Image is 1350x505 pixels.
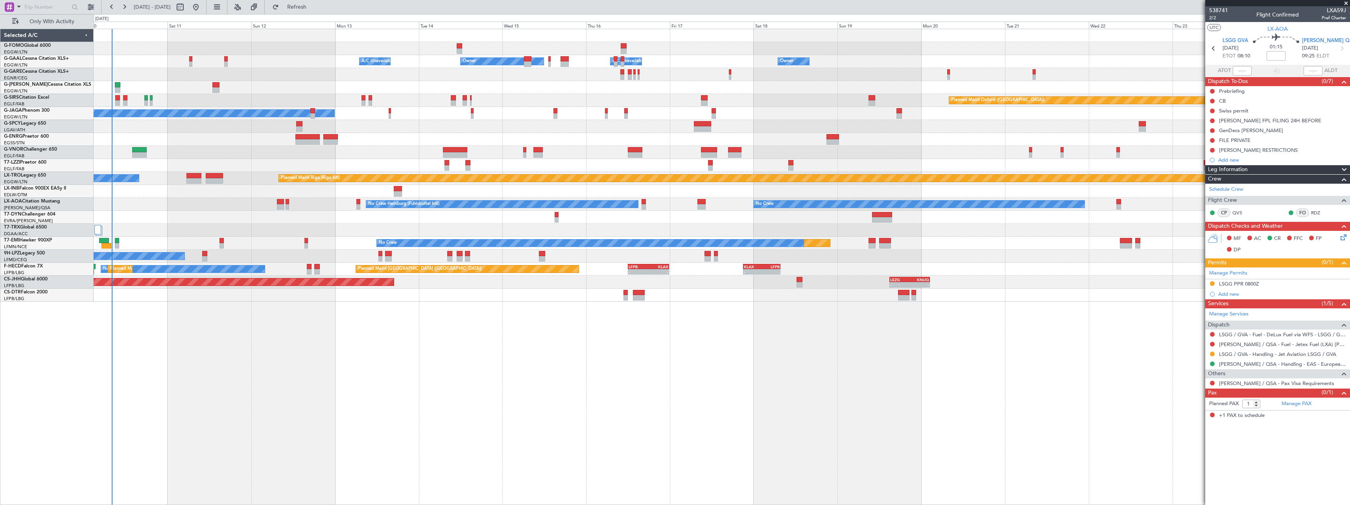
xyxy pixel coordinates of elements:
[1219,117,1321,124] div: [PERSON_NAME] FPL FILING 24H BEFORE
[4,101,24,107] a: EGLF/FAB
[280,4,314,10] span: Refresh
[1296,208,1309,217] div: FO
[4,173,46,178] a: LX-TROLegacy 650
[269,1,316,13] button: Refresh
[744,269,762,274] div: -
[4,251,45,256] a: 9H-LPZLegacy 500
[24,1,69,13] input: Trip Number
[1256,11,1299,19] div: Flight Confirmed
[1219,127,1283,134] div: GenDecs [PERSON_NAME]
[4,49,28,55] a: EGGW/LTN
[1322,299,1333,308] span: (1/5)
[4,199,60,204] a: LX-AOACitation Mustang
[1219,107,1249,114] div: Swiss permit
[4,238,19,243] span: T7-EMI
[502,22,586,29] div: Wed 15
[1219,412,1265,420] span: +1 PAX to schedule
[1317,52,1329,60] span: ELDT
[4,95,49,100] a: G-SIRSCitation Excel
[1233,66,1252,76] input: --:--
[251,22,335,29] div: Sun 12
[1234,235,1241,243] span: MF
[1219,88,1245,94] div: Prebriefing
[4,173,21,178] span: LX-TRO
[4,82,91,87] a: G-[PERSON_NAME]Cessna Citation XLS
[4,290,21,295] span: CS-DTR
[1232,209,1250,216] a: QVS
[4,218,53,224] a: EVRA/[PERSON_NAME]
[612,55,645,67] div: A/C Unavailable
[361,55,394,67] div: A/C Unavailable
[4,147,23,152] span: G-VNOR
[4,264,43,269] a: F-HECDFalcon 7X
[4,277,21,282] span: CS-JHH
[1208,165,1248,174] span: Leg Information
[1282,400,1311,408] a: Manage PAX
[1223,44,1239,52] span: [DATE]
[1209,186,1243,194] a: Schedule Crew
[1311,209,1329,216] a: RDZ
[4,75,28,81] a: EGNR/CEG
[1316,235,1322,243] span: FP
[1219,147,1298,153] div: [PERSON_NAME] RESTRICTIONS
[1208,175,1221,184] span: Crew
[4,160,20,165] span: T7-LZZI
[1254,235,1261,243] span: AC
[1223,52,1236,60] span: ETOT
[4,212,22,217] span: T7-DYN
[4,140,25,146] a: EGSS/STN
[134,4,171,11] span: [DATE] - [DATE]
[1322,6,1346,15] span: LXA59J
[4,238,52,243] a: T7-EMIHawker 900XP
[1218,157,1346,163] div: Add new
[1267,25,1288,33] span: LX-AOA
[1322,258,1333,266] span: (0/1)
[84,22,168,29] div: Fri 10
[756,198,774,210] div: No Crew
[4,88,28,94] a: EGGW/LTN
[1237,52,1250,60] span: 08:10
[1208,389,1217,398] span: Pax
[762,264,780,269] div: LFPB
[281,172,340,184] div: Planned Maint Riga (Riga Intl)
[4,108,22,113] span: G-JAGA
[762,269,780,274] div: -
[890,282,910,287] div: -
[1208,369,1225,378] span: Others
[1209,269,1247,277] a: Manage Permits
[4,231,28,237] a: DGAA/ACC
[4,186,19,191] span: LX-INB
[4,251,20,256] span: 9H-LPZ
[1223,37,1248,45] span: LSGG GVA
[4,134,49,139] a: G-ENRGPraetor 600
[1270,43,1282,51] span: 01:15
[1234,246,1241,254] span: DP
[4,264,21,269] span: F-HECD
[1218,291,1346,297] div: Add new
[4,192,27,198] a: EDLW/DTM
[463,55,476,67] div: Owner
[4,160,46,165] a: T7-LZZIPraetor 600
[921,22,1005,29] div: Mon 20
[4,95,19,100] span: G-SIRS
[4,43,51,48] a: G-FOMOGlobal 6000
[951,94,1044,106] div: Planned Maint Oxford ([GEOGRAPHIC_DATA])
[4,244,27,250] a: LFMN/NCE
[1218,67,1231,75] span: ATOT
[4,225,47,230] a: T7-TRXGlobal 6500
[4,166,24,172] a: EGLF/FAB
[4,127,25,133] a: LGAV/ATH
[358,263,482,275] div: Planned Maint [GEOGRAPHIC_DATA] ([GEOGRAPHIC_DATA])
[1219,280,1259,287] div: LSGG PPR 0800Z
[4,121,21,126] span: G-SPCY
[1209,6,1228,15] span: 538741
[586,22,670,29] div: Thu 16
[1173,22,1256,29] div: Thu 23
[4,108,50,113] a: G-JAGAPhenom 300
[4,277,48,282] a: CS-JHHGlobal 6000
[837,22,921,29] div: Sun 19
[379,237,397,249] div: No Crew
[4,114,28,120] a: EGGW/LTN
[910,277,930,282] div: KNUQ
[4,43,24,48] span: G-FOMO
